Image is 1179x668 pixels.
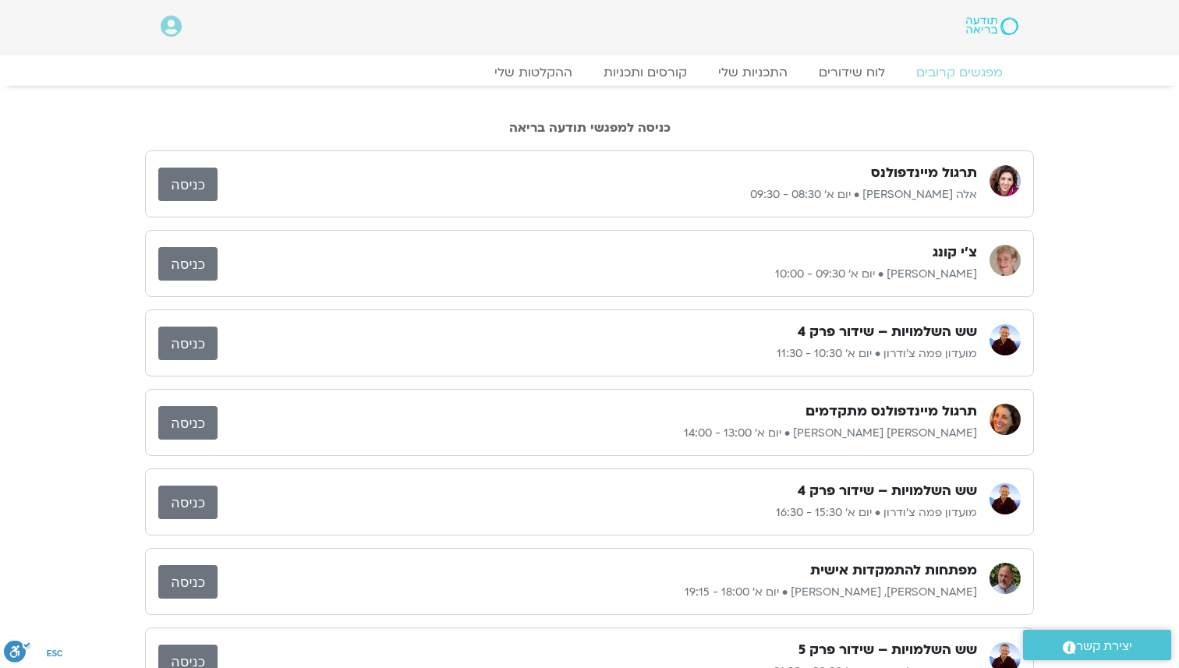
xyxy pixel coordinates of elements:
h3: תרגול מיינדפולנס מתקדמים [805,402,977,421]
p: מועדון פמה צ'ודרון • יום א׳ 15:30 - 16:30 [218,504,977,522]
span: יצירת קשר [1076,636,1132,657]
p: [PERSON_NAME] • יום א׳ 09:30 - 10:00 [218,265,977,284]
a: יצירת קשר [1023,630,1171,660]
p: [PERSON_NAME] [PERSON_NAME] • יום א׳ 13:00 - 14:00 [218,424,977,443]
h3: שש השלמויות – שידור פרק 5 [798,641,977,659]
a: כניסה [158,486,218,519]
img: סיגל בירן אבוחצירה [990,404,1021,435]
img: חני שלם [990,245,1021,276]
p: אלה [PERSON_NAME] • יום א׳ 08:30 - 09:30 [218,186,977,204]
a: קורסים ותכניות [588,65,703,80]
nav: Menu [161,65,1018,80]
a: כניסה [158,247,218,281]
a: כניסה [158,406,218,440]
a: ההקלטות שלי [479,65,588,80]
p: [PERSON_NAME], [PERSON_NAME] • יום א׳ 18:00 - 19:15 [218,583,977,602]
h3: שש השלמויות – שידור פרק 4 [798,323,977,341]
p: מועדון פמה צ'ודרון • יום א׳ 10:30 - 11:30 [218,345,977,363]
h3: תרגול מיינדפולנס [871,164,977,182]
a: כניסה [158,327,218,360]
img: אלה טולנאי [990,165,1021,196]
img: דנה גניהר, ברוך ברנר [990,563,1021,594]
a: מפגשים קרובים [901,65,1018,80]
h3: צ'י קונג [933,243,977,262]
img: מועדון פמה צ'ודרון [990,324,1021,355]
h3: מפתחות להתמקדות אישית [810,561,977,580]
a: לוח שידורים [803,65,901,80]
h3: שש השלמויות – שידור פרק 4 [798,482,977,500]
a: התכניות שלי [703,65,803,80]
a: כניסה [158,565,218,599]
a: כניסה [158,168,218,201]
h2: כניסה למפגשי תודעה בריאה [145,121,1034,135]
img: מועדון פמה צ'ודרון [990,483,1021,514]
